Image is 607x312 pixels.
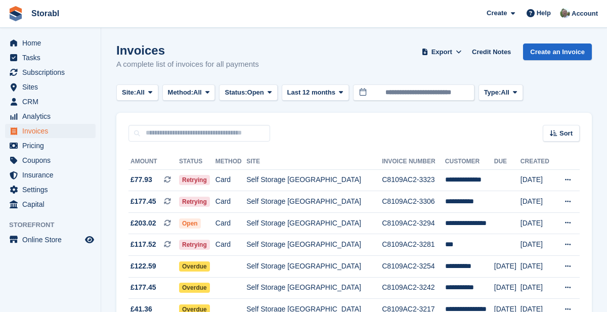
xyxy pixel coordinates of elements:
span: Online Store [22,233,83,247]
td: Card [215,191,246,213]
th: Invoice Number [382,154,445,170]
span: Open [247,87,264,98]
a: menu [5,197,96,211]
td: [DATE] [494,277,521,299]
td: Card [215,169,246,191]
th: Customer [445,154,494,170]
td: C8109AC2-3306 [382,191,445,213]
span: CRM [22,95,83,109]
span: Tasks [22,51,83,65]
span: Capital [22,197,83,211]
button: Last 12 months [282,84,349,101]
span: Create [487,8,507,18]
span: Insurance [22,168,83,182]
span: Subscriptions [22,65,83,79]
a: Credit Notes [468,43,515,60]
td: [DATE] [521,234,555,256]
a: menu [5,153,96,167]
span: Status: [225,87,247,98]
a: menu [5,233,96,247]
span: £122.59 [131,261,156,272]
button: Type: All [479,84,523,101]
span: £177.45 [131,282,156,293]
td: Card [215,234,246,256]
span: Coupons [22,153,83,167]
a: Storabl [27,5,63,22]
td: Self Storage [GEOGRAPHIC_DATA] [246,256,382,278]
a: menu [5,36,96,50]
td: Self Storage [GEOGRAPHIC_DATA] [246,191,382,213]
a: Preview store [83,234,96,246]
button: Status: Open [219,84,277,101]
td: [DATE] [521,212,555,234]
span: Overdue [179,283,210,293]
button: Export [419,43,464,60]
span: £77.93 [131,174,152,185]
span: Type: [484,87,501,98]
span: Account [572,9,598,19]
td: [DATE] [494,256,521,278]
span: £203.02 [131,218,156,229]
span: Help [537,8,551,18]
span: Pricing [22,139,83,153]
th: Method [215,154,246,170]
span: £177.45 [131,196,156,207]
span: Settings [22,183,83,197]
a: menu [5,124,96,138]
a: menu [5,183,96,197]
h1: Invoices [116,43,259,57]
th: Created [521,154,555,170]
td: C8109AC2-3323 [382,169,445,191]
img: stora-icon-8386f47178a22dfd0bd8f6a31ec36ba5ce8667c1dd55bd0f319d3a0aa187defe.svg [8,6,23,21]
th: Site [246,154,382,170]
a: menu [5,139,96,153]
td: [DATE] [521,191,555,213]
span: Site: [122,87,136,98]
span: All [501,87,509,98]
td: Self Storage [GEOGRAPHIC_DATA] [246,277,382,299]
span: Home [22,36,83,50]
span: Retrying [179,240,210,250]
a: menu [5,65,96,79]
span: Storefront [9,220,101,230]
span: Open [179,218,201,229]
span: Export [431,47,452,57]
img: Peter Moxon [560,8,570,18]
td: Self Storage [GEOGRAPHIC_DATA] [246,212,382,234]
td: [DATE] [521,256,555,278]
span: Method: [168,87,194,98]
span: Sort [559,128,573,139]
th: Status [179,154,215,170]
span: Retrying [179,197,210,207]
a: Create an Invoice [523,43,592,60]
span: Sites [22,80,83,94]
span: Analytics [22,109,83,123]
a: menu [5,168,96,182]
span: Overdue [179,261,210,272]
span: Retrying [179,175,210,185]
td: C8109AC2-3242 [382,277,445,299]
td: [DATE] [521,277,555,299]
td: C8109AC2-3281 [382,234,445,256]
span: All [193,87,202,98]
a: menu [5,80,96,94]
td: Card [215,212,246,234]
td: [DATE] [521,169,555,191]
th: Amount [128,154,179,170]
button: Site: All [116,84,158,101]
span: All [136,87,145,98]
a: menu [5,51,96,65]
td: Self Storage [GEOGRAPHIC_DATA] [246,234,382,256]
span: £117.52 [131,239,156,250]
th: Due [494,154,521,170]
td: C8109AC2-3294 [382,212,445,234]
span: Invoices [22,124,83,138]
p: A complete list of invoices for all payments [116,59,259,70]
button: Method: All [162,84,215,101]
td: Self Storage [GEOGRAPHIC_DATA] [246,169,382,191]
a: menu [5,95,96,109]
span: Last 12 months [287,87,335,98]
td: C8109AC2-3254 [382,256,445,278]
a: menu [5,109,96,123]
